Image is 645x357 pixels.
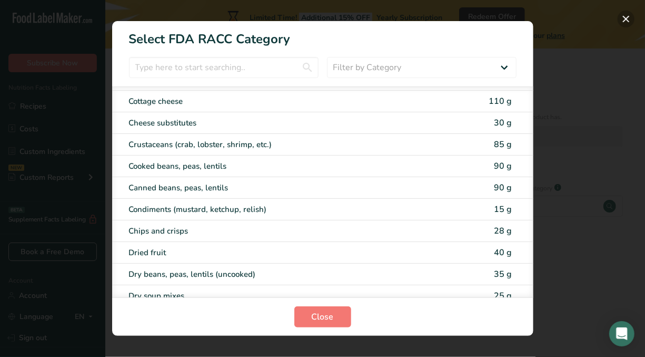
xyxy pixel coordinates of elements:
[129,204,428,216] div: Condiments (mustard, ketchup, relish)
[312,311,334,323] span: Close
[494,182,512,194] span: 90 g
[129,182,428,194] div: Canned beans, peas, lentils
[129,117,428,129] div: Cheese substitutes
[129,160,428,172] div: Cooked beans, peas, lentils
[129,95,428,108] div: Cottage cheese
[494,160,512,172] span: 90 g
[494,139,512,150] span: 85 g
[494,290,512,302] span: 25 g
[129,247,428,259] div: Dried fruit
[494,117,512,129] span: 30 g
[129,290,428,302] div: Dry soup mixes
[494,247,512,258] span: 40 g
[129,57,319,78] input: Type here to start searching..
[494,225,512,237] span: 28 g
[489,95,512,107] span: 110 g
[494,204,512,215] span: 15 g
[494,268,512,280] span: 35 g
[112,21,533,49] h1: Select FDA RACC Category
[609,321,634,346] div: Open Intercom Messenger
[129,225,428,237] div: Chips and crisps
[294,306,351,327] button: Close
[129,268,428,281] div: Dry beans, peas, lentils (uncooked)
[129,139,428,151] div: Crustaceans (crab, lobster, shrimp, etc.)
